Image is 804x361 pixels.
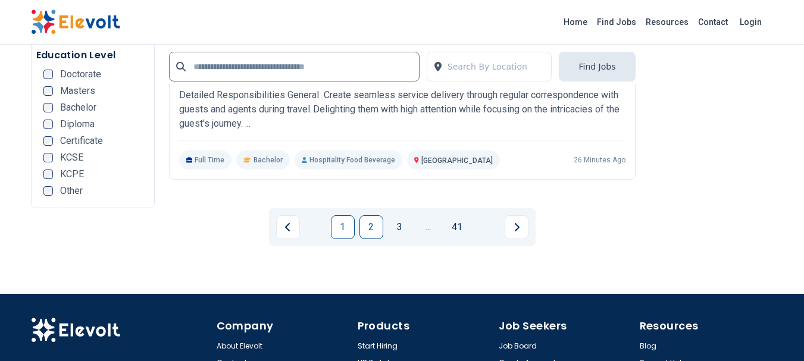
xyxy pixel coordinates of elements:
p: Full Time [179,150,232,169]
img: Elevolt [31,10,120,34]
input: KCPE [43,169,53,179]
a: Page 41 [445,215,469,239]
input: Diploma [43,120,53,129]
h4: Resources [640,318,774,334]
p: 26 minutes ago [574,155,625,165]
a: Find Jobs [592,12,641,32]
a: Page 3 [388,215,412,239]
input: Masters [43,86,53,96]
a: Resources [641,12,693,32]
a: Blog [640,341,656,351]
a: WildernessGuest Experience LiaisonWildernessDetailed Responsibilities General Create seamless ser... [179,51,625,169]
span: Bachelor [60,103,96,112]
ul: Pagination [276,215,528,239]
h4: Products [358,318,492,334]
input: Certificate [43,136,53,146]
a: Contact [693,12,733,32]
a: Home [559,12,592,32]
span: KCPE [60,169,84,179]
span: Bachelor [254,155,283,165]
iframe: Chat Widget [744,304,804,361]
input: Bachelor [43,103,53,112]
span: Certificate [60,136,103,146]
a: Page 1 is your current page [331,215,355,239]
a: Page 2 [359,215,383,239]
span: KCSE [60,153,83,162]
input: Doctorate [43,70,53,79]
a: Login [733,10,769,34]
input: KCSE [43,153,53,162]
h4: Company [217,318,351,334]
a: Job Board [499,341,537,351]
p: Detailed Responsibilities General Create seamless service delivery through regular correspondence... [179,88,625,131]
p: Hospitality Food Beverage [295,150,402,169]
a: Previous page [276,215,300,239]
span: Masters [60,86,95,96]
a: Next page [505,215,528,239]
span: Diploma [60,120,95,129]
a: About Elevolt [217,341,262,351]
span: [GEOGRAPHIC_DATA] [421,156,493,165]
button: Find Jobs [559,52,635,81]
span: Other [60,186,83,196]
img: Elevolt [31,318,120,343]
input: Other [43,186,53,196]
h4: Job Seekers [499,318,633,334]
span: Doctorate [60,70,101,79]
a: Start Hiring [358,341,398,351]
h5: Education Level [36,48,149,62]
a: Jump forward [417,215,440,239]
